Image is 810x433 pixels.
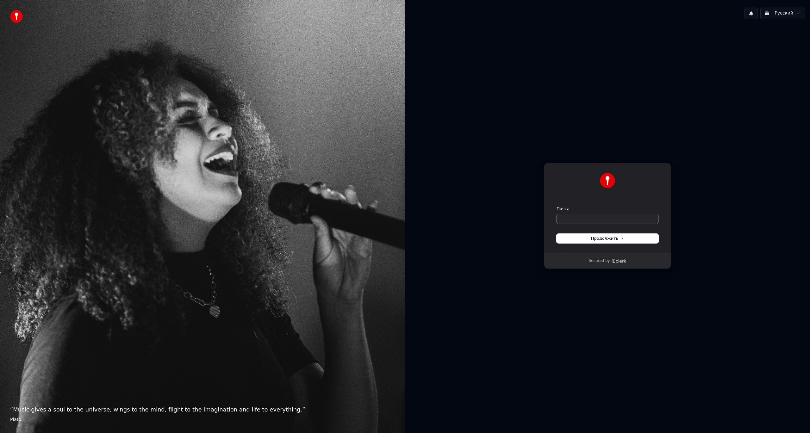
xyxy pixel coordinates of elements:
[591,236,624,241] span: Продолжить
[557,206,570,212] label: Почта
[10,405,395,414] p: “ Music gives a soul to the universe, wings to the mind, flight to the imagination and life to ev...
[10,417,395,423] footer: Plato
[10,10,23,23] img: youka
[600,173,615,188] img: Youka
[611,259,626,263] a: Clerk logo
[589,258,610,263] p: Secured by
[557,234,658,243] button: Продолжить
